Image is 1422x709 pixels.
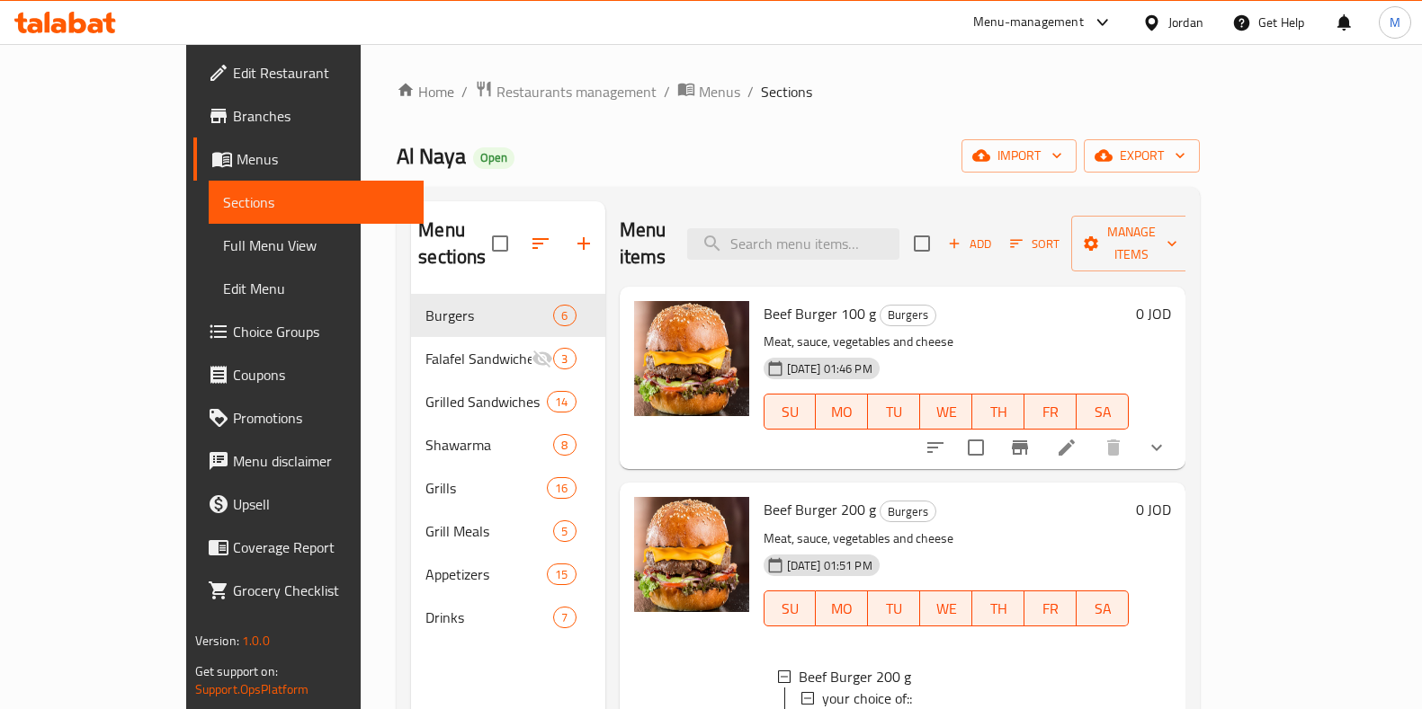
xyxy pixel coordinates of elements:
[875,596,913,622] span: TU
[780,557,880,574] span: [DATE] 01:51 PM
[764,527,1130,550] p: Meat, sauce, vegetables and cheese
[425,434,553,456] span: Shawarma
[764,300,876,327] span: Beef Burger 100 g
[880,305,936,326] div: Burgers
[548,480,575,497] span: 16
[1168,13,1203,32] div: Jordan
[425,520,553,542] span: Grill Meals
[816,590,868,626] button: MO
[425,563,547,585] span: Appetizers
[223,278,409,299] span: Edit Menu
[920,590,972,626] button: WE
[554,437,575,454] span: 8
[193,396,424,439] a: Promotions
[764,394,817,430] button: SU
[411,596,604,639] div: Drinks7
[764,331,1130,353] p: Meat, sauce, vegetables and cheese
[473,150,514,165] span: Open
[772,399,809,425] span: SU
[554,523,575,540] span: 5
[209,267,424,310] a: Edit Menu
[687,228,899,260] input: search
[1056,437,1078,458] a: Edit menu item
[425,348,532,369] div: Falafel Sandwiches
[664,81,670,102] li: /
[1146,437,1167,458] svg: Show Choices
[209,181,424,224] a: Sections
[1136,497,1171,522] h6: 0 JOD
[764,590,817,626] button: SU
[425,391,547,412] span: Grilled Sandwiches
[823,399,861,425] span: MO
[233,536,409,558] span: Coverage Report
[554,307,575,324] span: 6
[772,596,809,622] span: SU
[868,394,920,430] button: TU
[920,394,972,430] button: WE
[397,80,1200,103] nav: breadcrumb
[195,629,239,652] span: Version:
[699,81,740,102] span: Menus
[979,596,1017,622] span: TH
[411,380,604,423] div: Grilled Sandwiches14
[780,360,880,377] span: [DATE] 01:46 PM
[195,678,309,701] a: Support.OpsPlatform
[1135,426,1178,469] button: show more
[554,609,575,626] span: 7
[1084,139,1200,173] button: export
[397,136,466,176] span: Al Naya
[761,81,812,102] span: Sections
[1098,145,1185,167] span: export
[823,596,861,622] span: MO
[233,580,409,601] span: Grocery Checklist
[193,483,424,526] a: Upsell
[941,230,998,258] button: Add
[881,501,935,522] span: Burgers
[418,217,491,270] h2: Menu sections
[411,423,604,466] div: Shawarma8
[233,105,409,127] span: Branches
[519,222,562,265] span: Sort sections
[547,477,576,499] div: items
[209,224,424,267] a: Full Menu View
[880,501,936,522] div: Burgers
[193,94,424,137] a: Branches
[903,225,941,262] span: Select section
[553,305,576,326] div: items
[914,426,957,469] button: sort-choices
[875,399,913,425] span: TU
[195,660,278,683] span: Get support on:
[1390,13,1400,32] span: M
[223,235,409,256] span: Full Menu View
[193,526,424,569] a: Coverage Report
[237,148,409,170] span: Menus
[553,348,576,369] div: items
[927,596,965,622] span: WE
[822,687,912,709] span: your choice of::
[979,399,1017,425] span: TH
[764,496,876,523] span: Beef Burger 200 g
[425,305,553,326] span: Burgers
[425,477,547,499] div: Grills
[425,607,553,628] span: Drinks
[233,493,409,515] span: Upsell
[961,139,1077,173] button: import
[1071,216,1192,271] button: Manage items
[481,225,519,262] span: Select all sections
[411,294,604,337] div: Burgers6
[411,466,604,510] div: Grills16
[496,81,657,102] span: Restaurants management
[634,301,749,416] img: Beef Burger 100 g
[972,394,1024,430] button: TH
[973,12,1084,33] div: Menu-management
[620,217,666,270] h2: Menu items
[1077,590,1129,626] button: SA
[1086,221,1177,266] span: Manage items
[1010,234,1060,254] span: Sort
[1032,399,1069,425] span: FR
[193,439,424,483] a: Menu disclaimer
[193,353,424,396] a: Coupons
[747,81,754,102] li: /
[553,607,576,628] div: items
[945,234,994,254] span: Add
